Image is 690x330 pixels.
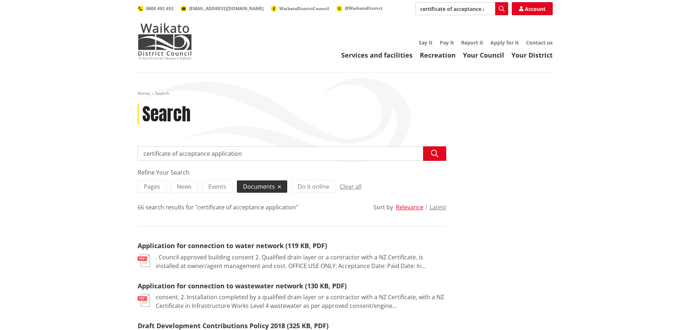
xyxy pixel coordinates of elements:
[142,104,191,125] h1: Search
[396,204,423,210] button: Relevance
[189,5,264,12] span: [EMAIL_ADDRESS][DOMAIN_NAME]
[271,5,329,12] a: WaikatoDistrictCouncil
[340,181,361,192] button: Clear all
[243,183,275,191] span: Documents
[526,39,553,46] a: Contact us
[298,183,329,191] span: Do it online
[144,183,160,191] span: Pages
[138,281,347,290] a: Application for connection to wastewater network (130 KB, PDF)
[511,51,553,59] a: Your District
[155,90,169,96] span: Search
[138,241,327,250] a: Application for connection to water network (119 KB, PDF)
[138,91,553,97] nav: breadcrumb
[138,90,150,96] a: Home
[138,254,150,267] img: document-pdf.svg
[279,5,329,12] span: WaikatoDistrictCouncil
[156,253,446,270] p: . Council approved building consent 2. Qualified drain layer or a contractor with a NZ Certificat...
[345,5,382,11] span: @WaikatoDistrict
[181,5,264,12] a: [EMAIL_ADDRESS][DOMAIN_NAME]
[463,51,504,59] a: Your Council
[138,294,150,307] img: document-pdf.svg
[177,183,192,191] span: News
[461,39,483,46] a: Report it
[415,2,508,15] input: Search input
[138,321,329,330] a: Draft Development Contributions Policy 2018 (325 KB, PDF)
[138,203,298,212] div: 66 search results for "certificate of acceptance application"
[138,146,446,161] input: Search input
[419,39,432,46] a: Say it
[373,203,393,212] div: Sort by
[336,5,382,11] a: @WaikatoDistrict
[440,39,454,46] a: Pay it
[208,183,226,191] span: Events
[146,5,173,12] span: 0800 492 452
[512,2,553,15] a: Account
[156,293,446,310] p: consent, 2. Installation completed by a qualified drain layer or a contractor with a NZ Certifica...
[138,23,192,59] img: Waikato District Council - Te Kaunihera aa Takiwaa o Waikato
[138,5,173,12] a: 0800 492 452
[420,51,456,59] a: Recreation
[138,168,446,177] div: Refine Your Search
[430,204,446,210] button: Latest
[341,51,413,59] a: Services and facilities
[490,39,519,46] a: Apply for it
